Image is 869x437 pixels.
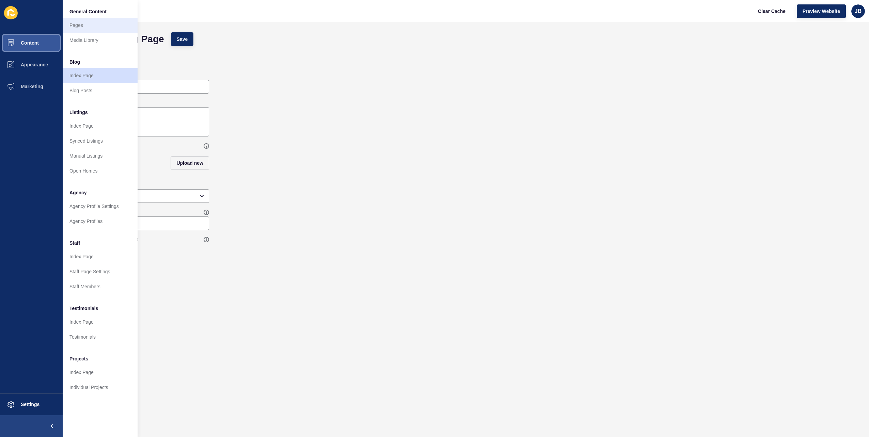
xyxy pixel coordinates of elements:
[63,148,138,163] a: Manual Listings
[63,365,138,380] a: Index Page
[171,156,209,170] button: Upload new
[69,8,107,15] span: General Content
[803,8,840,15] span: Preview Website
[69,109,88,116] span: Listings
[63,133,138,148] a: Synced Listings
[69,59,80,65] span: Blog
[63,33,138,48] a: Media Library
[63,68,138,83] a: Index Page
[69,305,98,312] span: Testimonials
[69,355,88,362] span: Projects
[63,264,138,279] a: Staff Page Settings
[63,163,138,178] a: Open Homes
[63,214,138,229] a: Agency Profiles
[63,199,138,214] a: Agency Profile Settings
[63,118,138,133] a: Index Page
[63,83,138,98] a: Blog Posts
[171,32,194,46] button: Save
[63,18,138,33] a: Pages
[63,249,138,264] a: Index Page
[176,160,203,166] span: Upload new
[177,36,188,43] span: Save
[63,314,138,329] a: Index Page
[69,189,87,196] span: Agency
[69,240,80,246] span: Staff
[63,279,138,294] a: Staff Members
[63,380,138,395] a: Individual Projects
[63,329,138,344] a: Testimonials
[73,189,209,203] div: open menu
[752,4,791,18] button: Clear Cache
[758,8,786,15] span: Clear Cache
[855,8,862,15] span: JB
[797,4,846,18] button: Preview Website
